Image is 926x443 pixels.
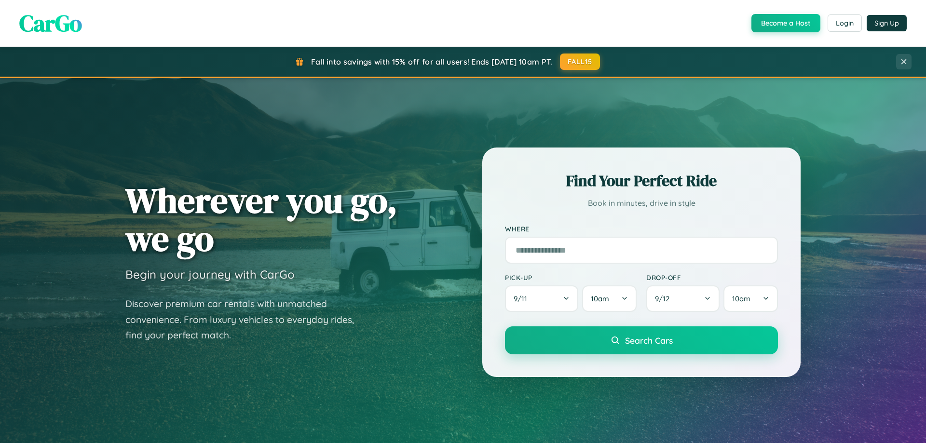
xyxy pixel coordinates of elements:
[646,285,720,312] button: 9/12
[867,15,907,31] button: Sign Up
[125,181,397,257] h1: Wherever you go, we go
[505,285,578,312] button: 9/11
[591,294,609,303] span: 10am
[625,335,673,346] span: Search Cars
[646,273,778,282] label: Drop-off
[125,267,295,282] h3: Begin your journey with CarGo
[514,294,532,303] span: 9 / 11
[560,54,600,70] button: FALL15
[505,196,778,210] p: Book in minutes, drive in style
[311,57,553,67] span: Fall into savings with 15% off for all users! Ends [DATE] 10am PT.
[505,326,778,354] button: Search Cars
[505,273,637,282] label: Pick-up
[505,170,778,191] h2: Find Your Perfect Ride
[723,285,778,312] button: 10am
[828,14,862,32] button: Login
[19,7,82,39] span: CarGo
[125,296,367,343] p: Discover premium car rentals with unmatched convenience. From luxury vehicles to everyday rides, ...
[505,225,778,233] label: Where
[582,285,637,312] button: 10am
[751,14,820,32] button: Become a Host
[732,294,750,303] span: 10am
[655,294,674,303] span: 9 / 12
